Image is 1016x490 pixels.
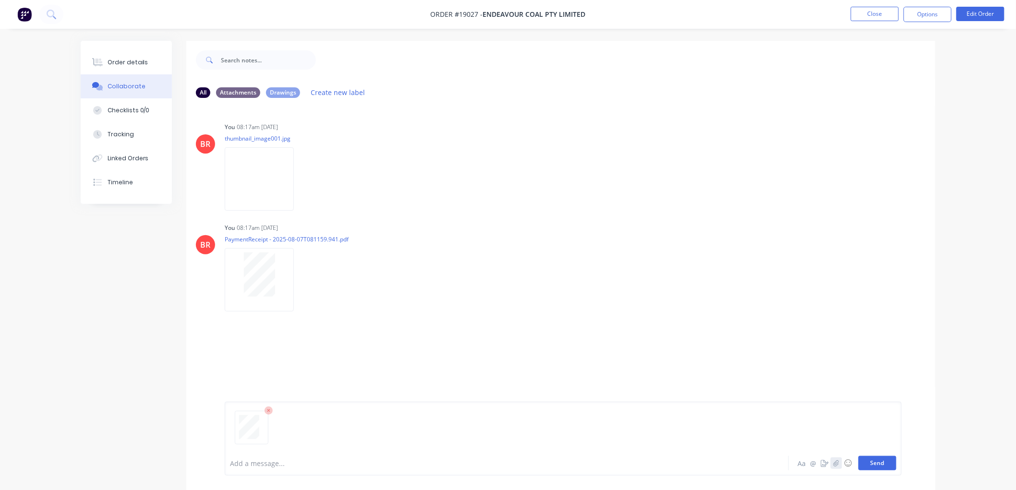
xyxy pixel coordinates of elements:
div: You [225,123,235,131]
button: Timeline [81,170,172,194]
button: Send [859,456,896,470]
button: ☺ [842,457,854,469]
input: Search notes... [221,50,316,70]
div: BR [201,138,211,150]
div: Collaborate [108,82,145,91]
button: Aa [796,457,808,469]
div: Tracking [108,130,134,139]
button: Create new label [306,86,370,99]
span: Endeavour Coal Pty Limited [483,10,586,19]
div: Checklists 0/0 [108,106,150,115]
div: Linked Orders [108,154,149,163]
button: Edit Order [956,7,1004,21]
span: Order #19027 - [431,10,483,19]
button: Close [851,7,899,21]
button: Tracking [81,122,172,146]
img: Factory [17,7,32,22]
p: PaymentReceipt - 2025-08-07T081159.941.pdf [225,235,349,243]
div: 08:17am [DATE] [237,123,278,131]
div: All [196,87,210,98]
button: Options [904,7,952,22]
div: Timeline [108,178,133,187]
div: Drawings [266,87,300,98]
p: thumbnail_image001.jpg [225,134,303,143]
div: You [225,224,235,232]
div: Attachments [216,87,260,98]
button: @ [808,457,819,469]
button: Checklists 0/0 [81,98,172,122]
div: BR [201,239,211,251]
div: Order details [108,58,148,67]
button: Order details [81,50,172,74]
div: 08:17am [DATE] [237,224,278,232]
button: Collaborate [81,74,172,98]
button: Linked Orders [81,146,172,170]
